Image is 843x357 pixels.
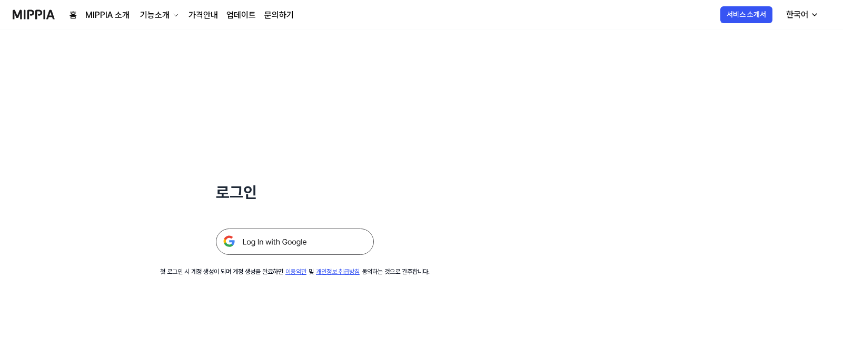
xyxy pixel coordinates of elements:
[226,9,256,22] a: 업데이트
[160,267,430,276] div: 첫 로그인 시 계정 생성이 되며 계정 생성을 완료하면 및 동의하는 것으로 간주합니다.
[784,8,810,21] div: 한국어
[138,9,172,22] div: 기능소개
[85,9,130,22] a: MIPPIA 소개
[778,4,825,25] button: 한국어
[138,9,180,22] button: 기능소개
[216,181,374,203] h1: 로그인
[70,9,77,22] a: 홈
[216,229,374,255] img: 구글 로그인 버튼
[316,268,360,275] a: 개인정보 취급방침
[189,9,218,22] a: 가격안내
[720,6,772,23] button: 서비스 소개서
[285,268,306,275] a: 이용약관
[264,9,294,22] a: 문의하기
